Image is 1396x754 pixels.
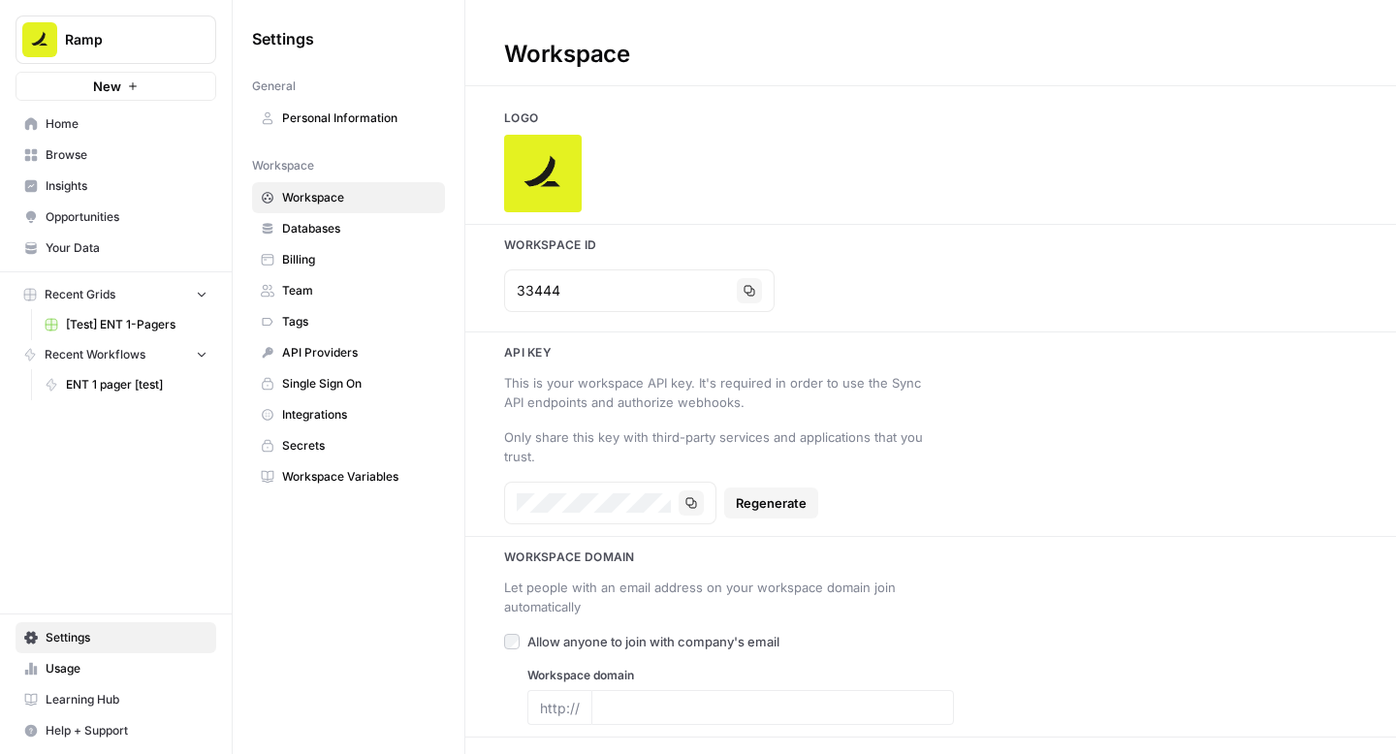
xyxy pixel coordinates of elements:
span: Single Sign On [282,375,436,393]
a: Billing [252,244,445,275]
span: Integrations [282,406,436,424]
span: Settings [252,27,314,50]
a: Integrations [252,399,445,430]
a: Your Data [16,233,216,264]
div: Workspace [465,39,669,70]
input: Allow anyone to join with company's email [504,634,520,649]
img: Ramp Logo [22,22,57,57]
span: Usage [46,660,207,677]
button: Regenerate [724,487,818,518]
span: Home [46,115,207,133]
div: Only share this key with third-party services and applications that you trust. [504,427,931,466]
div: Let people with an email address on your workspace domain join automatically [504,578,931,616]
a: Usage [16,653,216,684]
a: API Providers [252,337,445,368]
a: Team [252,275,445,306]
div: This is your workspace API key. It's required in order to use the Sync API endpoints and authoriz... [504,373,931,412]
a: Workspace [252,182,445,213]
h3: Workspace Id [465,236,1396,254]
span: Personal Information [282,110,436,127]
span: Settings [46,629,207,646]
button: Recent Workflows [16,340,216,369]
span: Workspace [282,189,436,206]
a: Settings [16,622,216,653]
a: Workspace Variables [252,461,445,492]
span: API Providers [282,344,436,361]
a: Insights [16,171,216,202]
a: Single Sign On [252,368,445,399]
span: Billing [282,251,436,268]
img: Company Logo [504,135,582,212]
a: Browse [16,140,216,171]
span: Allow anyone to join with company's email [527,632,779,651]
a: Secrets [252,430,445,461]
span: ENT 1 pager [test] [66,376,207,393]
button: Help + Support [16,715,216,746]
span: Team [282,282,436,299]
h3: Workspace Domain [465,549,1396,566]
a: [Test] ENT 1-Pagers [36,309,216,340]
div: http:// [527,690,591,725]
span: Recent Workflows [45,346,145,363]
h3: Logo [465,110,1396,127]
a: Databases [252,213,445,244]
span: Workspace Variables [282,468,436,486]
span: Browse [46,146,207,164]
button: Recent Grids [16,280,216,309]
a: Tags [252,306,445,337]
span: Insights [46,177,207,195]
span: [Test] ENT 1-Pagers [66,316,207,333]
span: Tags [282,313,436,330]
span: Recent Grids [45,286,115,303]
span: Ramp [65,30,182,49]
span: New [93,77,121,96]
label: Workspace domain [527,667,954,684]
a: ENT 1 pager [test] [36,369,216,400]
a: Home [16,109,216,140]
span: Learning Hub [46,691,207,708]
span: Databases [282,220,436,237]
span: Your Data [46,239,207,257]
a: Personal Information [252,103,445,134]
button: Workspace: Ramp [16,16,216,64]
span: General [252,78,296,95]
span: Opportunities [46,208,207,226]
h3: Api key [465,344,1396,361]
span: Secrets [282,437,436,455]
a: Learning Hub [16,684,216,715]
a: Opportunities [16,202,216,233]
span: Regenerate [736,493,807,513]
span: Workspace [252,157,314,174]
span: Help + Support [46,722,207,739]
button: New [16,72,216,101]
